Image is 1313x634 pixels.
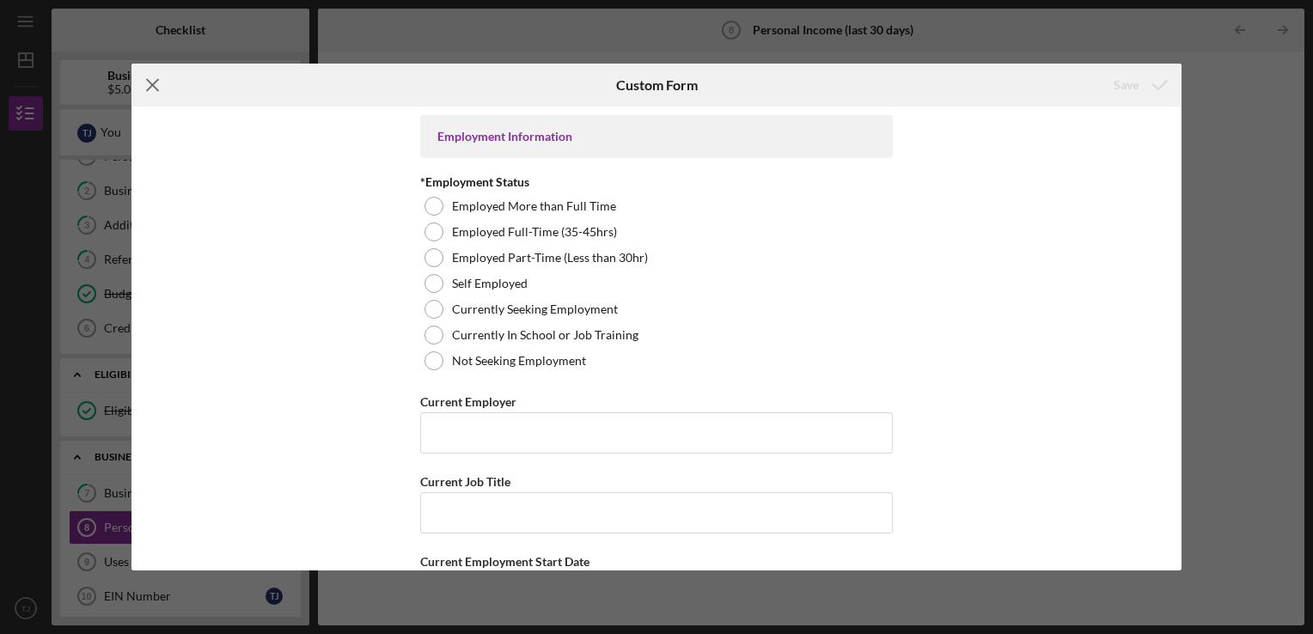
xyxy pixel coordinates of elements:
[452,225,617,239] label: Employed Full-Time (35-45hrs)
[452,277,528,290] label: Self Employed
[452,302,618,316] label: Currently Seeking Employment
[616,77,698,93] h6: Custom Form
[420,554,589,569] label: Current Employment Start Date
[1096,68,1182,102] button: Save
[420,175,893,189] div: *Employment Status
[452,199,616,213] label: Employed More than Full Time
[437,130,876,143] div: Employment Information
[1114,68,1139,102] div: Save
[420,394,516,409] label: Current Employer
[452,251,648,265] label: Employed Part-Time (Less than 30hr)
[452,328,638,342] label: Currently In School or Job Training
[420,474,510,489] label: Current Job Title
[452,354,586,368] label: Not Seeking Employment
